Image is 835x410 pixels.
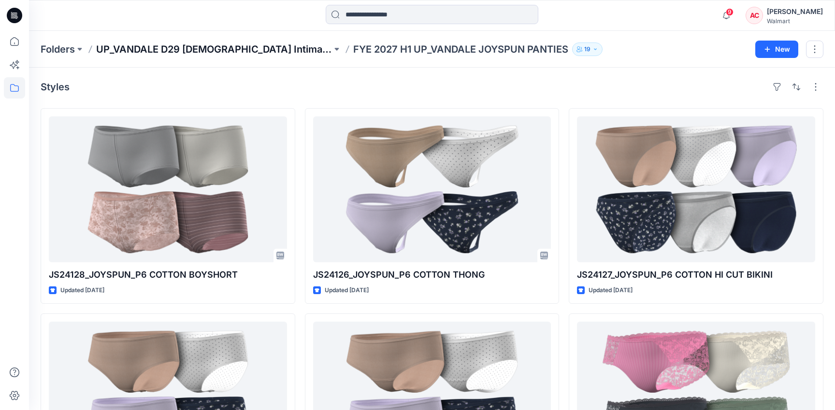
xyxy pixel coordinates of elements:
[313,268,551,282] p: JS24126_JOYSPUN_P6 COTTON THONG
[584,44,590,55] p: 19
[767,17,823,25] div: Walmart
[589,285,633,296] p: Updated [DATE]
[746,7,763,24] div: AC
[353,42,568,56] p: FYE 2027 H1 UP_VANDALE JOYSPUN PANTIES
[726,8,734,16] span: 9
[577,268,815,282] p: JS24127_JOYSPUN_P6 COTTON HI CUT BIKINI
[577,116,815,262] a: JS24127_JOYSPUN_P6 COTTON HI CUT BIKINI
[49,268,287,282] p: JS24128_JOYSPUN_P6 COTTON BOYSHORT
[60,285,104,296] p: Updated [DATE]
[572,42,603,56] button: 19
[41,42,75,56] a: Folders
[767,6,823,17] div: [PERSON_NAME]
[49,116,287,262] a: JS24128_JOYSPUN_P6 COTTON BOYSHORT
[41,81,70,93] h4: Styles
[325,285,369,296] p: Updated [DATE]
[313,116,551,262] a: JS24126_JOYSPUN_P6 COTTON THONG
[96,42,332,56] a: UP_VANDALE D29 [DEMOGRAPHIC_DATA] Intimates - Joyspun
[755,41,798,58] button: New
